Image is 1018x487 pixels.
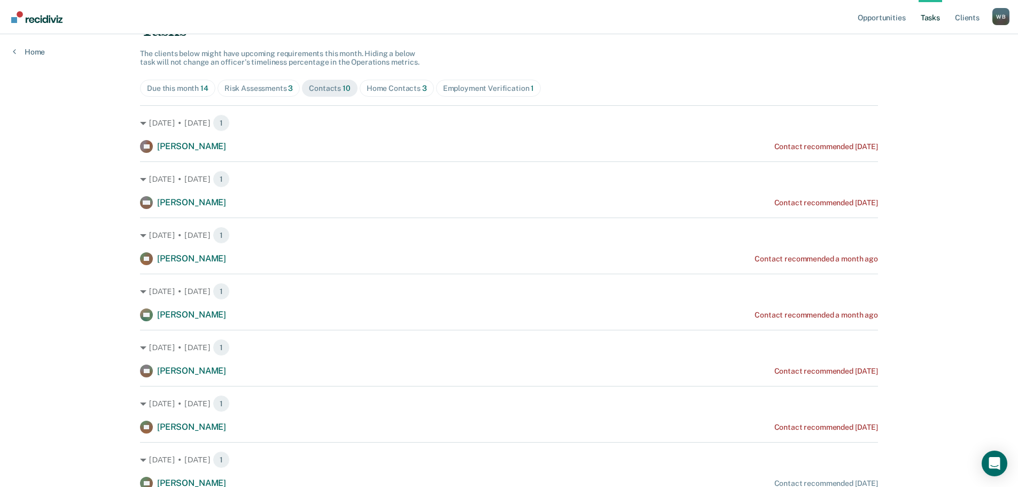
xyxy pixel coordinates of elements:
[992,8,1009,25] div: W B
[213,451,230,468] span: 1
[982,451,1007,476] div: Open Intercom Messenger
[343,84,351,92] span: 10
[13,47,45,57] a: Home
[774,198,878,207] div: Contact recommended [DATE]
[213,171,230,188] span: 1
[140,19,878,41] div: Tasks
[213,227,230,244] span: 1
[531,84,534,92] span: 1
[288,84,293,92] span: 3
[422,84,427,92] span: 3
[157,197,226,207] span: [PERSON_NAME]
[992,8,1009,25] button: Profile dropdown button
[774,423,878,432] div: Contact recommended [DATE]
[774,367,878,376] div: Contact recommended [DATE]
[140,283,878,300] div: [DATE] • [DATE] 1
[140,451,878,468] div: [DATE] • [DATE] 1
[157,366,226,376] span: [PERSON_NAME]
[443,84,534,93] div: Employment Verification
[755,311,878,320] div: Contact recommended a month ago
[140,171,878,188] div: [DATE] • [DATE] 1
[140,114,878,132] div: [DATE] • [DATE] 1
[213,114,230,132] span: 1
[200,84,208,92] span: 14
[140,227,878,244] div: [DATE] • [DATE] 1
[309,84,351,93] div: Contacts
[213,283,230,300] span: 1
[213,339,230,356] span: 1
[213,395,230,412] span: 1
[147,84,208,93] div: Due this month
[367,84,427,93] div: Home Contacts
[140,395,878,412] div: [DATE] • [DATE] 1
[157,253,226,264] span: [PERSON_NAME]
[11,11,63,23] img: Recidiviz
[755,254,878,264] div: Contact recommended a month ago
[224,84,293,93] div: Risk Assessments
[157,141,226,151] span: [PERSON_NAME]
[157,310,226,320] span: [PERSON_NAME]
[157,422,226,432] span: [PERSON_NAME]
[140,339,878,356] div: [DATE] • [DATE] 1
[140,49,419,67] span: The clients below might have upcoming requirements this month. Hiding a below task will not chang...
[774,142,878,151] div: Contact recommended [DATE]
